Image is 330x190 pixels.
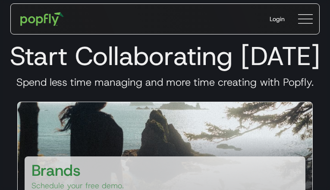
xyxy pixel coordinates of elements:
[7,76,323,89] h3: Spend less time managing and more time creating with Popfly.
[31,160,81,181] h3: Brands
[270,15,285,23] div: Login
[7,40,323,72] h1: Start Collaborating [DATE]
[263,8,292,30] a: Login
